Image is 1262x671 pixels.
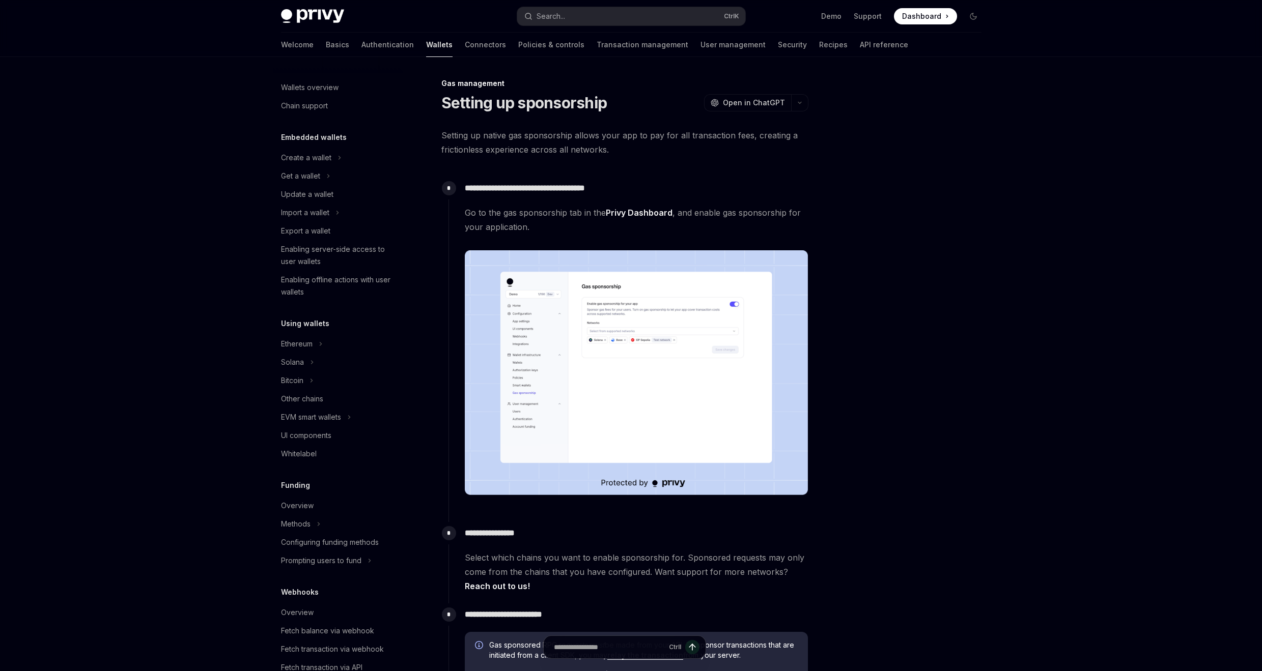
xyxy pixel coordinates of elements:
[273,97,403,115] a: Chain support
[281,170,320,182] div: Get a wallet
[273,533,403,551] a: Configuring funding methods
[465,206,808,234] span: Go to the gas sponsorship tab in the , and enable gas sponsorship for your application.
[281,33,314,57] a: Welcome
[281,393,323,405] div: Other chains
[273,203,403,222] button: Toggle Import a wallet section
[281,500,314,512] div: Overview
[281,356,304,368] div: Solana
[273,445,403,463] a: Whitelabel
[281,243,397,268] div: Enabling server-side access to user wallets
[281,411,341,423] div: EVM smart wallets
[273,622,403,640] a: Fetch balance via webhook
[281,555,361,567] div: Prompting users to fund
[854,11,882,21] a: Support
[597,33,688,57] a: Transaction management
[281,536,379,548] div: Configuring funding methods
[273,603,403,622] a: Overview
[441,128,808,157] span: Setting up native gas sponsorship allows your app to pay for all transaction fees, creating a fri...
[281,131,347,143] h5: Embedded wallets
[273,390,403,408] a: Other chains
[465,33,506,57] a: Connectors
[281,9,344,23] img: dark logo
[704,94,791,111] button: Open in ChatGPT
[273,426,403,445] a: UI components
[273,515,403,533] button: Toggle Methods section
[281,586,319,598] h5: Webhooks
[361,33,414,57] a: Authentication
[441,78,808,89] div: Gas management
[281,225,330,237] div: Export a wallet
[281,100,328,112] div: Chain support
[700,33,766,57] a: User management
[273,335,403,353] button: Toggle Ethereum section
[894,8,957,24] a: Dashboard
[273,551,403,570] button: Toggle Prompting users to fund section
[281,152,331,164] div: Create a wallet
[685,640,699,654] button: Send message
[281,606,314,619] div: Overview
[860,33,908,57] a: API reference
[965,8,981,24] button: Toggle dark mode
[281,429,331,442] div: UI components
[273,78,403,97] a: Wallets overview
[606,208,672,218] a: Privy Dashboard
[273,640,403,658] a: Fetch transaction via webhook
[281,207,329,219] div: Import a wallet
[273,371,403,390] button: Toggle Bitcoin section
[281,317,329,330] h5: Using wallets
[778,33,807,57] a: Security
[465,250,808,495] img: images/gas-sponsorship.png
[819,33,848,57] a: Recipes
[281,448,317,460] div: Whitelabel
[281,81,339,94] div: Wallets overview
[281,479,310,491] h5: Funding
[273,167,403,185] button: Toggle Get a wallet section
[273,497,403,515] a: Overview
[281,518,311,530] div: Methods
[273,240,403,271] a: Enabling server-side access to user wallets
[273,149,403,167] button: Toggle Create a wallet section
[724,12,739,20] span: Ctrl K
[273,353,403,371] button: Toggle Solana section
[281,625,374,637] div: Fetch balance via webhook
[465,550,808,593] span: Select which chains you want to enable sponsorship for. Sponsored requests may only come from the...
[273,185,403,203] a: Update a wallet
[554,636,665,658] input: Ask a question...
[441,94,607,112] h1: Setting up sponsorship
[281,374,303,387] div: Bitcoin
[281,338,313,350] div: Ethereum
[281,274,397,298] div: Enabling offline actions with user wallets
[518,33,584,57] a: Policies & controls
[273,271,403,301] a: Enabling offline actions with user wallets
[517,7,745,25] button: Open search
[281,643,384,655] div: Fetch transaction via webhook
[281,188,333,200] div: Update a wallet
[426,33,453,57] a: Wallets
[273,408,403,426] button: Toggle EVM smart wallets section
[902,11,941,21] span: Dashboard
[273,222,403,240] a: Export a wallet
[821,11,842,21] a: Demo
[326,33,349,57] a: Basics
[723,98,785,108] span: Open in ChatGPT
[537,10,565,22] div: Search...
[465,581,530,592] a: Reach out to us!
